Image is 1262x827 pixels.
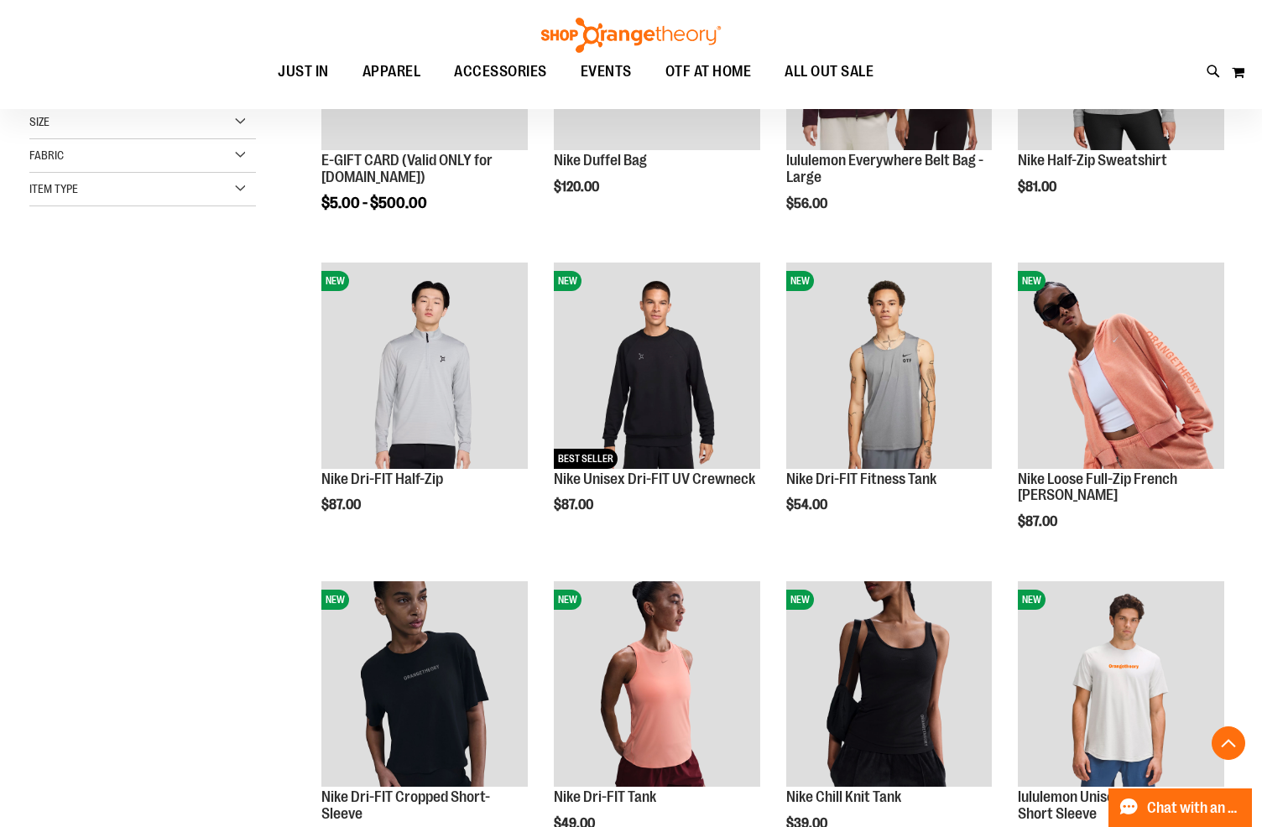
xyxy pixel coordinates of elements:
[362,53,421,91] span: APPAREL
[1018,179,1059,195] span: $81.00
[665,53,752,91] span: OTF AT HOME
[1147,800,1242,816] span: Chat with an Expert
[1018,152,1167,169] a: Nike Half-Zip Sweatshirt
[786,271,814,291] span: NEW
[785,53,873,91] span: ALL OUT SALE
[321,497,363,512] span: $87.00
[786,581,993,790] a: Nike Chill Knit TankNEW
[1018,263,1224,469] img: Nike Loose Full-Zip French Terry Hoodie
[1018,581,1224,788] img: lululemon Unisex License to Train Short Sleeve
[29,115,50,128] span: Size
[278,53,329,91] span: JUST IN
[554,152,647,169] a: Nike Duffel Bag
[321,581,528,790] a: Nike Dri-FIT Cropped Short-SleeveNEW
[321,263,528,469] img: Nike Dri-FIT Half-Zip
[554,497,596,512] span: $87.00
[786,471,936,487] a: Nike Dri-FIT Fitness Tank
[1018,590,1046,610] span: NEW
[321,152,493,185] a: E-GIFT CARD (Valid ONLY for [DOMAIN_NAME])
[778,254,1001,555] div: product
[554,581,760,788] img: Nike Dri-FIT Tank
[1018,581,1224,790] a: lululemon Unisex License to Train Short SleeveNEW
[29,182,78,195] span: Item Type
[321,471,443,487] a: Nike Dri-FIT Half-Zip
[554,581,760,790] a: Nike Dri-FIT TankNEW
[554,263,760,471] a: Nike Unisex Dri-FIT UV CrewneckNEWBEST SELLER
[554,788,656,805] a: Nike Dri-FIT Tank
[321,263,528,471] a: Nike Dri-FIT Half-ZipNEW
[1018,514,1060,529] span: $87.00
[581,53,632,91] span: EVENTS
[1108,788,1253,827] button: Chat with an Expert
[786,788,901,805] a: Nike Chill Knit Tank
[786,263,993,471] a: Nike Dri-FIT Fitness TankNEW
[1018,788,1222,822] a: lululemon Unisex License to Train Short Sleeve
[1212,726,1245,760] button: Back To Top
[786,497,830,512] span: $54.00
[786,196,830,211] span: $56.00
[554,449,618,469] span: BEST SELLER
[554,590,581,610] span: NEW
[539,18,723,53] img: Shop Orangetheory
[313,254,536,555] div: product
[321,581,528,788] img: Nike Dri-FIT Cropped Short-Sleeve
[786,590,814,610] span: NEW
[321,590,349,610] span: NEW
[321,271,349,291] span: NEW
[1009,254,1233,572] div: product
[29,148,64,162] span: Fabric
[1018,271,1046,291] span: NEW
[554,471,755,487] a: Nike Unisex Dri-FIT UV Crewneck
[321,195,427,211] span: $5.00 - $500.00
[321,788,490,822] a: Nike Dri-FIT Cropped Short-Sleeve
[554,179,602,195] span: $120.00
[786,152,983,185] a: lululemon Everywhere Belt Bag - Large
[1018,471,1177,504] a: Nike Loose Full-Zip French [PERSON_NAME]
[554,263,760,469] img: Nike Unisex Dri-FIT UV Crewneck
[454,53,547,91] span: ACCESSORIES
[1018,263,1224,471] a: Nike Loose Full-Zip French Terry HoodieNEW
[545,254,769,555] div: product
[786,263,993,469] img: Nike Dri-FIT Fitness Tank
[786,581,993,788] img: Nike Chill Knit Tank
[554,271,581,291] span: NEW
